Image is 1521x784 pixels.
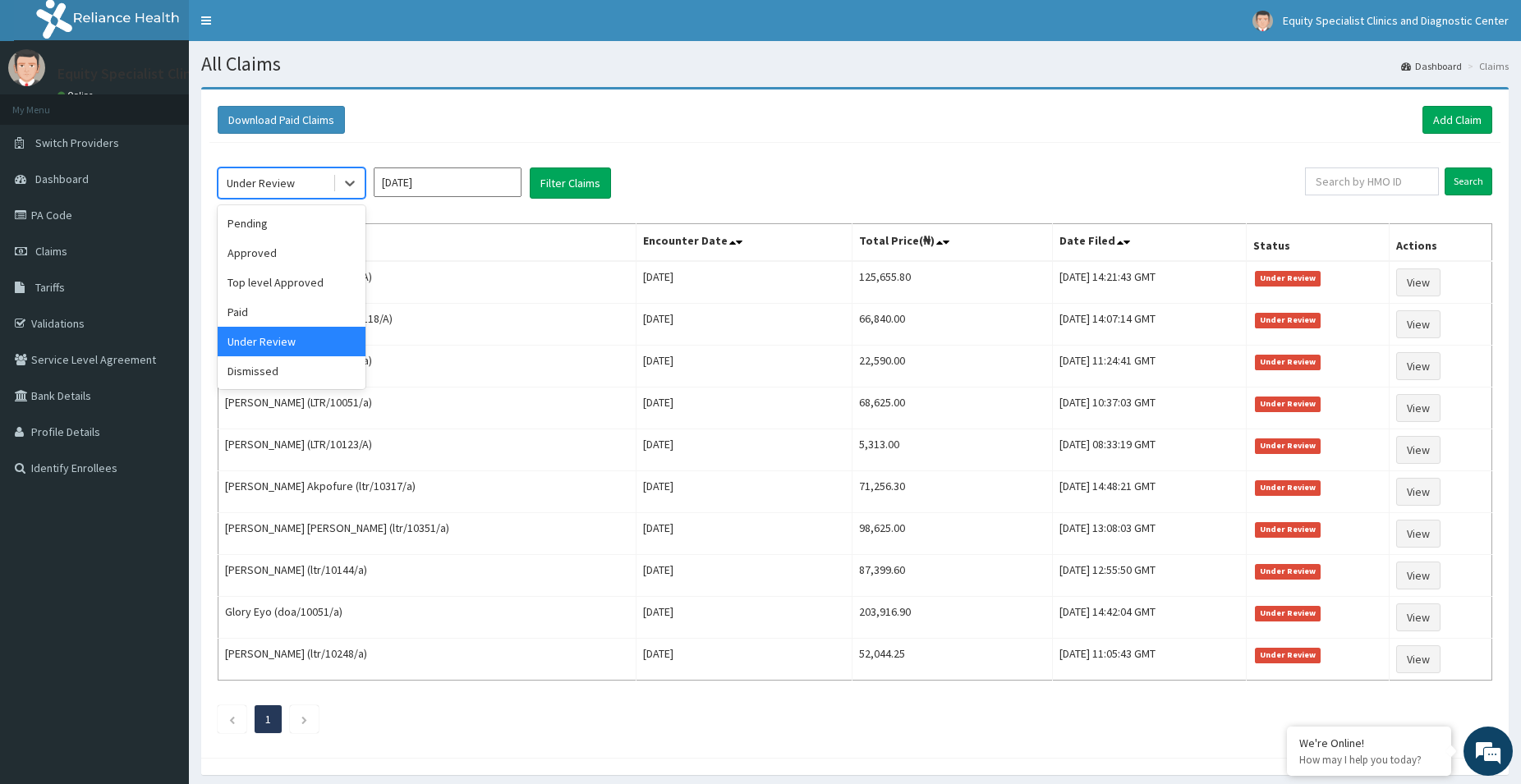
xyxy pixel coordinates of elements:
a: Dashboard [1401,59,1462,73]
a: View [1396,268,1441,296]
a: Add Claim [1422,106,1492,134]
th: Status [1246,224,1390,262]
span: Under Review [1255,606,1321,621]
a: View [1396,603,1441,631]
span: Tariffs [35,280,65,295]
td: [DATE] 08:33:19 GMT [1053,429,1246,471]
a: View [1396,310,1441,338]
img: d_794563401_company_1708531726252_794563401 [30,82,67,123]
td: [DATE] [636,597,852,639]
p: Equity Specialist Clinics and Diagnostic Center [57,66,355,81]
span: Under Review [1255,313,1321,328]
span: Under Review [1255,397,1321,411]
td: 203,916.90 [852,597,1053,639]
div: Dismissed [218,356,365,386]
div: Paid [218,297,365,327]
p: How may I help you today? [1299,753,1439,767]
td: 98,625.00 [852,513,1053,555]
td: [PERSON_NAME] Akpofure (ltr/10317/a) [218,471,636,513]
div: Minimize live chat window [269,8,309,48]
td: 68,625.00 [852,387,1053,429]
td: 71,256.30 [852,471,1053,513]
button: Filter Claims [530,167,611,199]
td: [DATE] 10:37:03 GMT [1053,387,1246,429]
a: Online [57,89,97,101]
td: [DATE] [636,387,852,429]
td: [PERSON_NAME] (ltr/10144/a) [218,555,636,597]
td: [DATE] [636,304,852,346]
span: We're online! [95,207,227,373]
td: Goodnews Udoudoh (LTR/10118/A) [218,304,636,346]
span: Under Review [1255,564,1321,579]
a: View [1396,520,1441,548]
th: Encounter Date [636,224,852,262]
th: Date Filed [1053,224,1246,262]
td: [DATE] 12:55:50 GMT [1053,555,1246,597]
button: Download Paid Claims [218,106,345,134]
td: [PERSON_NAME] (LTR/10088/A) [218,261,636,304]
td: [DATE] 11:24:41 GMT [1053,346,1246,387]
td: [DATE] 14:42:04 GMT [1053,597,1246,639]
td: [DATE] 14:07:14 GMT [1053,304,1246,346]
td: Glory Eyo (doa/10051/a) [218,597,636,639]
div: Under Review [218,327,365,356]
img: User Image [1252,11,1273,31]
li: Claims [1464,59,1509,73]
th: Name [218,224,636,262]
input: Search [1445,167,1492,195]
a: View [1396,394,1441,422]
a: View [1396,352,1441,380]
div: Approved [218,238,365,268]
td: 22,590.00 [852,346,1053,387]
td: [DATE] [636,346,852,387]
img: User Image [8,49,45,86]
td: [DATE] 14:48:21 GMT [1053,471,1246,513]
td: [PERSON_NAME] (LTR/10123/A) [218,429,636,471]
span: Under Review [1255,648,1321,663]
a: Next page [301,712,308,727]
td: 5,313.00 [852,429,1053,471]
td: [PERSON_NAME] (LTR/10051/a) [218,346,636,387]
h1: All Claims [201,53,1509,75]
th: Total Price(₦) [852,224,1053,262]
span: Under Review [1255,438,1321,453]
td: [PERSON_NAME] (ltr/10248/a) [218,639,636,681]
td: 125,655.80 [852,261,1053,304]
input: Search by HMO ID [1305,167,1439,195]
textarea: Type your message and hit 'Enter' [8,448,313,506]
td: [DATE] [636,429,852,471]
span: Claims [35,244,67,259]
div: We're Online! [1299,736,1439,750]
a: View [1396,645,1441,673]
td: [DATE] 14:21:43 GMT [1053,261,1246,304]
td: [DATE] 13:08:03 GMT [1053,513,1246,555]
td: [PERSON_NAME] [PERSON_NAME] (ltr/10351/a) [218,513,636,555]
span: Dashboard [35,172,89,186]
span: Under Review [1255,355,1321,369]
a: Previous page [228,712,236,727]
td: [DATE] [636,639,852,681]
div: Pending [218,209,365,238]
input: Select Month and Year [374,167,522,197]
div: Under Review [227,175,295,191]
a: Page 1 is your current page [265,712,271,727]
td: [DATE] [636,261,852,304]
span: Under Review [1255,271,1321,286]
span: Switch Providers [35,135,119,150]
div: Chat with us now [85,92,276,113]
td: 66,840.00 [852,304,1053,346]
td: [DATE] [636,555,852,597]
td: [DATE] [636,471,852,513]
td: 52,044.25 [852,639,1053,681]
a: View [1396,436,1441,464]
span: Under Review [1255,522,1321,537]
th: Actions [1390,224,1492,262]
span: Equity Specialist Clinics and Diagnostic Center [1283,13,1509,28]
td: 87,399.60 [852,555,1053,597]
td: [DATE] 11:05:43 GMT [1053,639,1246,681]
a: View [1396,478,1441,506]
div: Top level Approved [218,268,365,297]
a: View [1396,562,1441,589]
td: [DATE] [636,513,852,555]
td: [PERSON_NAME] (LTR/10051/a) [218,387,636,429]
